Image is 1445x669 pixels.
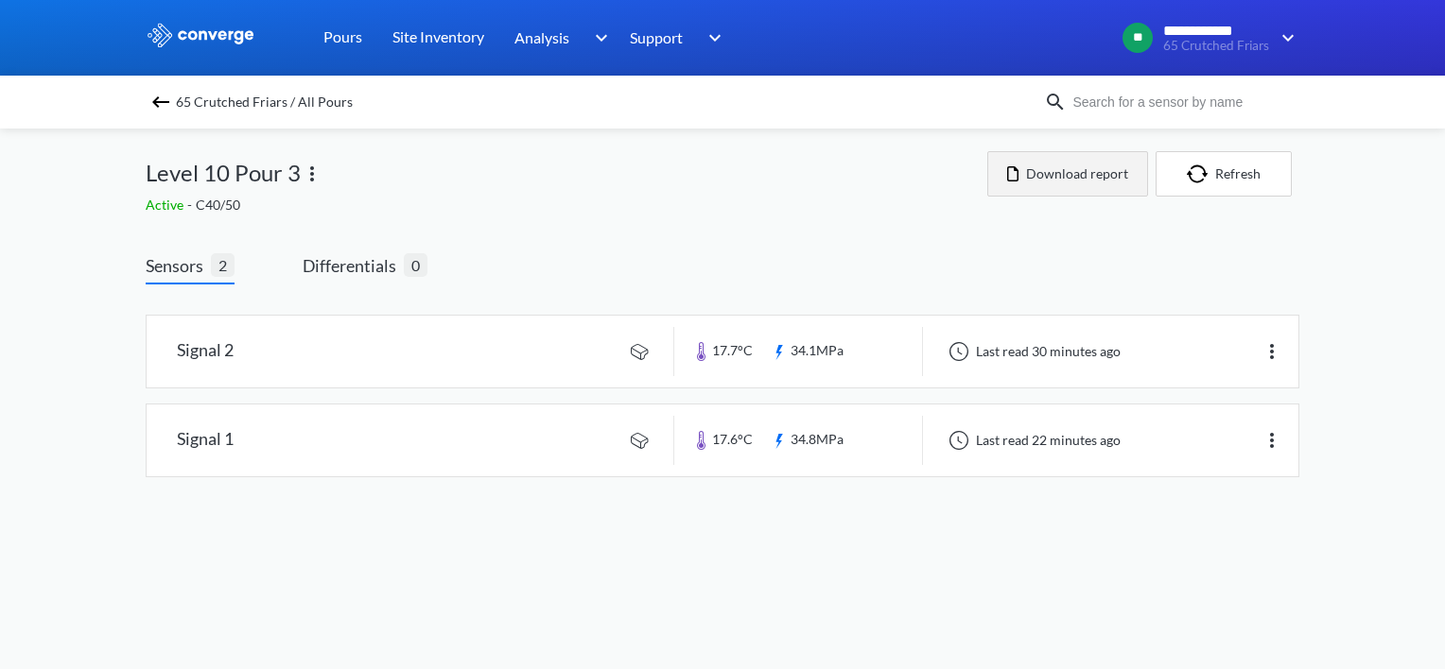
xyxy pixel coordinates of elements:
[1044,91,1067,113] img: icon-search.svg
[404,253,427,277] span: 0
[176,89,353,115] span: 65 Crutched Friars / All Pours
[696,26,726,49] img: downArrow.svg
[514,26,569,49] span: Analysis
[1067,92,1296,112] input: Search for a sensor by name
[187,197,196,213] span: -
[1163,39,1269,53] span: 65 Crutched Friars
[146,252,211,279] span: Sensors
[1007,166,1018,181] img: icon-file.svg
[1261,429,1283,452] img: more.svg
[583,26,613,49] img: downArrow.svg
[146,195,987,215] div: C40/50
[1269,26,1299,49] img: downArrow.svg
[1187,164,1215,183] img: icon-refresh.svg
[146,197,187,213] span: Active
[146,155,301,191] span: Level 10 Pour 3
[1156,151,1292,197] button: Refresh
[146,23,255,47] img: logo_ewhite.svg
[630,26,683,49] span: Support
[211,253,235,277] span: 2
[149,91,172,113] img: backspace.svg
[301,163,323,185] img: more.svg
[1261,340,1283,363] img: more.svg
[987,151,1148,197] button: Download report
[303,252,404,279] span: Differentials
